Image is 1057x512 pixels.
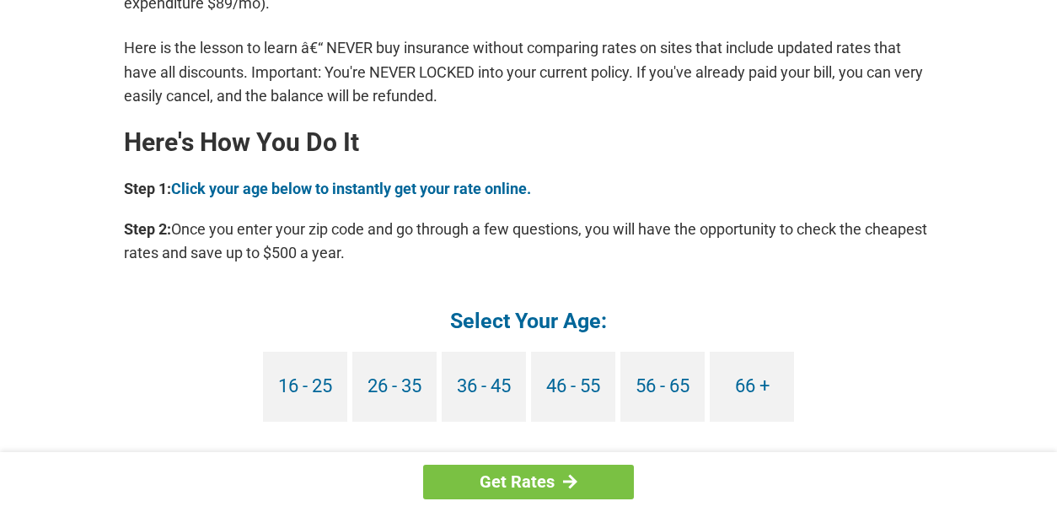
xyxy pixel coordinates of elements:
p: Once you enter your zip code and go through a few questions, you will have the opportunity to che... [124,218,933,265]
a: 26 - 35 [352,352,437,422]
a: 46 - 55 [531,352,615,422]
a: 16 - 25 [263,352,347,422]
a: 56 - 65 [620,352,705,422]
a: 36 - 45 [442,352,526,422]
h2: Here's How You Do It [124,129,933,156]
a: Click your age below to instantly get your rate online. [171,180,531,197]
h4: Select Your Age: [124,307,933,335]
a: Get Rates [423,465,634,499]
b: Step 1: [124,180,171,197]
p: Here is the lesson to learn â€“ NEVER buy insurance without comparing rates on sites that include... [124,36,933,107]
b: Step 2: [124,220,171,238]
a: 66 + [710,352,794,422]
